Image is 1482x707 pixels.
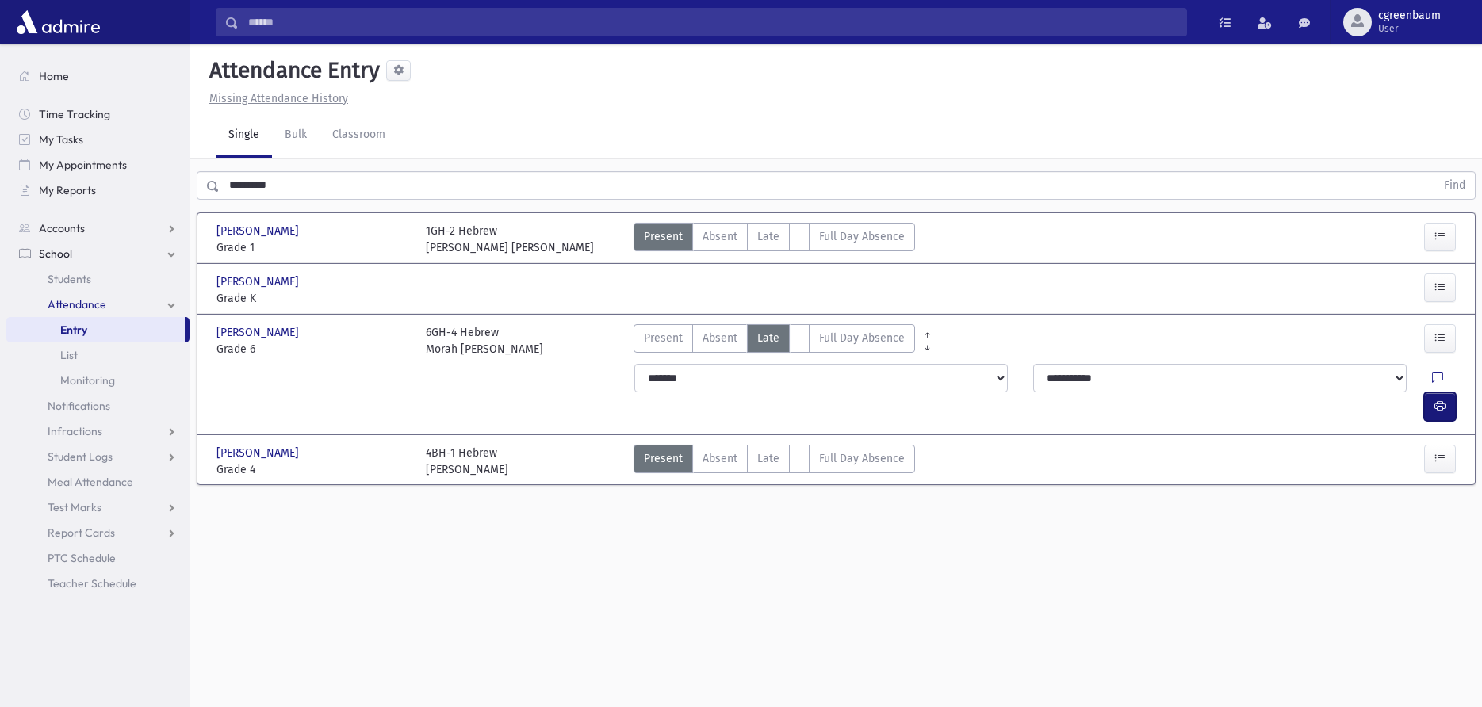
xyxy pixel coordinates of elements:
[216,461,410,478] span: Grade 4
[703,330,737,346] span: Absent
[216,273,302,290] span: [PERSON_NAME]
[48,297,106,311] span: Attendance
[6,317,185,342] a: Entry
[39,69,69,83] span: Home
[703,228,737,245] span: Absent
[6,545,190,571] a: PTC Schedule
[1378,22,1441,35] span: User
[6,178,190,203] a: My Reports
[48,449,113,464] span: Student Logs
[6,495,190,520] a: Test Marks
[6,368,190,393] a: Monitoring
[644,228,683,245] span: Present
[48,500,101,514] span: Test Marks
[39,107,110,121] span: Time Tracking
[60,373,115,388] span: Monitoring
[39,132,83,147] span: My Tasks
[39,183,96,197] span: My Reports
[6,152,190,178] a: My Appointments
[6,444,190,469] a: Student Logs
[48,272,91,286] span: Students
[634,324,915,357] div: AttTypes
[6,216,190,241] a: Accounts
[216,324,302,341] span: [PERSON_NAME]
[39,158,127,172] span: My Appointments
[426,223,594,256] div: 1GH-2 Hebrew [PERSON_NAME] [PERSON_NAME]
[6,342,190,368] a: List
[644,450,683,467] span: Present
[1434,172,1475,199] button: Find
[703,450,737,467] span: Absent
[60,348,78,362] span: List
[819,228,905,245] span: Full Day Absence
[239,8,1186,36] input: Search
[13,6,104,38] img: AdmirePro
[48,399,110,413] span: Notifications
[60,323,87,337] span: Entry
[39,221,85,235] span: Accounts
[48,424,102,438] span: Infractions
[6,63,190,89] a: Home
[6,571,190,596] a: Teacher Schedule
[216,223,302,239] span: [PERSON_NAME]
[757,228,779,245] span: Late
[634,445,915,478] div: AttTypes
[426,445,508,478] div: 4BH-1 Hebrew [PERSON_NAME]
[6,292,190,317] a: Attendance
[216,113,272,158] a: Single
[644,330,683,346] span: Present
[6,101,190,127] a: Time Tracking
[6,127,190,152] a: My Tasks
[209,92,348,105] u: Missing Attendance History
[203,57,380,84] h5: Attendance Entry
[216,341,410,357] span: Grade 6
[6,266,190,292] a: Students
[39,246,72,261] span: School
[6,469,190,495] a: Meal Attendance
[320,113,398,158] a: Classroom
[48,525,115,540] span: Report Cards
[48,551,116,565] span: PTC Schedule
[6,418,190,444] a: Infractions
[426,324,543,357] div: 6GH-4 Hebrew Morah [PERSON_NAME]
[819,330,905,346] span: Full Day Absence
[819,450,905,467] span: Full Day Absence
[6,520,190,545] a: Report Cards
[757,330,779,346] span: Late
[272,113,320,158] a: Bulk
[48,576,136,590] span: Teacher Schedule
[6,241,190,266] a: School
[6,393,190,418] a: Notifications
[634,223,915,256] div: AttTypes
[216,290,410,307] span: Grade K
[757,450,779,467] span: Late
[1378,10,1441,22] span: cgreenbaum
[203,92,348,105] a: Missing Attendance History
[216,239,410,256] span: Grade 1
[48,475,133,489] span: Meal Attendance
[216,445,302,461] span: [PERSON_NAME]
